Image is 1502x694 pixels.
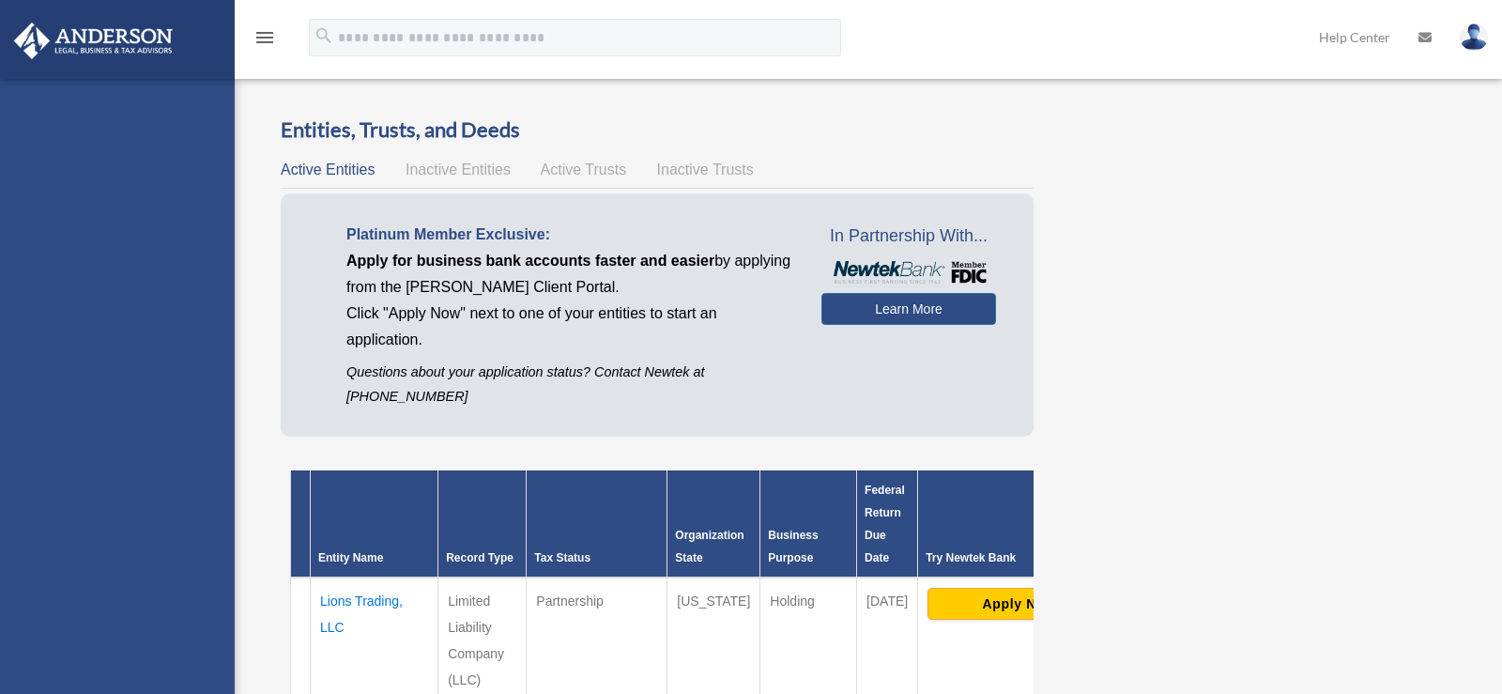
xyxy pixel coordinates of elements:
[311,470,438,578] th: Entity Name
[857,470,918,578] th: Federal Return Due Date
[281,162,375,177] span: Active Entities
[821,222,996,252] span: In Partnership With...
[927,588,1111,620] button: Apply Now
[346,222,793,248] p: Platinum Member Exclusive:
[527,470,667,578] th: Tax Status
[438,470,527,578] th: Record Type
[346,301,793,353] p: Click "Apply Now" next to one of your entities to start an application.
[253,33,276,49] a: menu
[281,116,1034,145] h3: Entities, Trusts, and Deeds
[8,23,178,59] img: Anderson Advisors Platinum Portal
[346,253,714,269] span: Apply for business bank accounts faster and easier
[406,162,511,177] span: Inactive Entities
[346,361,793,408] p: Questions about your application status? Contact Newtek at [PHONE_NUMBER]
[541,162,627,177] span: Active Trusts
[314,25,334,46] i: search
[821,293,996,325] a: Learn More
[926,547,1112,569] div: Try Newtek Bank
[253,26,276,49] i: menu
[346,248,793,301] p: by applying from the [PERSON_NAME] Client Portal.
[657,162,754,177] span: Inactive Trusts
[667,470,760,578] th: Organization State
[760,470,857,578] th: Business Purpose
[831,261,987,284] img: NewtekBankLogoSM.png
[1460,23,1488,51] img: User Pic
